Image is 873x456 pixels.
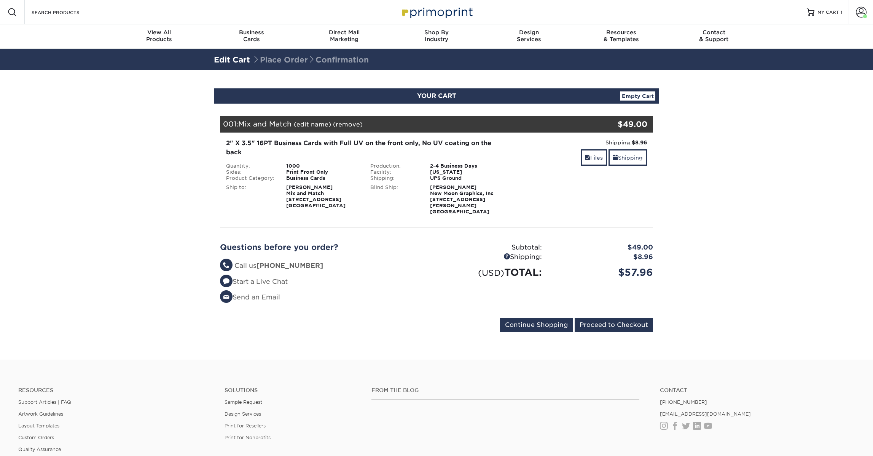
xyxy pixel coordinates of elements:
[371,387,639,394] h4: From the Blog
[280,163,365,169] div: 1000
[294,121,331,128] a: (edit name)
[390,29,483,43] div: Industry
[575,24,667,49] a: Resources& Templates
[575,318,653,332] input: Proceed to Checkout
[18,435,54,440] a: Custom Orders
[436,243,548,253] div: Subtotal:
[548,243,659,253] div: $49.00
[632,139,647,146] strong: $8.96
[225,411,261,417] a: Design Services
[113,29,206,36] span: View All
[667,24,760,49] a: Contact& Support
[220,184,280,209] div: Ship to:
[483,29,575,43] div: Services
[817,9,839,16] span: MY CART
[220,293,280,301] a: Send an Email
[256,262,323,269] strong: [PHONE_NUMBER]
[113,29,206,43] div: Products
[214,55,250,64] a: Edit Cart
[286,184,346,208] strong: [PERSON_NAME] Mix and Match [STREET_ADDRESS] [GEOGRAPHIC_DATA]
[220,175,280,181] div: Product Category:
[500,318,573,332] input: Continue Shopping
[18,411,63,417] a: Artwork Guidelines
[280,169,365,175] div: Print Front Only
[365,169,425,175] div: Facility:
[667,29,760,43] div: & Support
[365,184,425,215] div: Blind Ship:
[660,411,751,417] a: [EMAIL_ADDRESS][DOMAIN_NAME]
[430,184,494,214] strong: [PERSON_NAME] New Moon Graphics, Inc [STREET_ADDRESS][PERSON_NAME] [GEOGRAPHIC_DATA]
[298,29,390,43] div: Marketing
[18,399,71,405] a: Support Articles | FAQ
[298,24,390,49] a: Direct MailMarketing
[613,155,618,161] span: shipping
[548,252,659,262] div: $8.96
[220,163,280,169] div: Quantity:
[424,175,508,181] div: UPS Ground
[113,24,206,49] a: View AllProducts
[424,169,508,175] div: [US_STATE]
[18,446,61,452] a: Quality Assurance
[575,29,667,43] div: & Templates
[225,399,262,405] a: Sample Request
[483,24,575,49] a: DesignServices
[514,139,647,146] div: Shipping:
[424,163,508,169] div: 2-4 Business Days
[220,243,431,252] h2: Questions before you order?
[298,29,390,36] span: Direct Mail
[18,387,213,394] h4: Resources
[585,155,590,161] span: files
[225,435,271,440] a: Print for Nonprofits
[581,149,607,166] a: Files
[667,29,760,36] span: Contact
[18,423,59,429] a: Layout Templates
[220,278,288,285] a: Start a Live Chat
[436,265,548,280] div: TOTAL:
[436,252,548,262] div: Shipping:
[206,29,298,36] span: Business
[365,163,425,169] div: Production:
[478,268,504,278] small: (USD)
[220,169,280,175] div: Sides:
[575,29,667,36] span: Resources
[398,4,475,20] img: Primoprint
[548,265,659,280] div: $57.96
[660,399,707,405] a: [PHONE_NUMBER]
[31,8,105,17] input: SEARCH PRODUCTS.....
[220,116,581,133] div: 001:
[390,29,483,36] span: Shop By
[581,118,647,130] div: $49.00
[206,24,298,49] a: BusinessCards
[206,29,298,43] div: Cards
[841,10,843,15] span: 1
[620,91,655,101] a: Empty Cart
[483,29,575,36] span: Design
[225,423,266,429] a: Print for Resellers
[609,149,647,166] a: Shipping
[660,387,855,394] a: Contact
[252,55,369,64] span: Place Order Confirmation
[280,175,365,181] div: Business Cards
[365,175,425,181] div: Shipping:
[417,92,456,99] span: YOUR CART
[226,139,503,157] div: 2" X 3.5" 16PT Business Cards with Full UV on the front only, No UV coating on the back
[220,261,431,271] li: Call us
[238,120,292,128] span: Mix and Match
[333,121,363,128] a: (remove)
[225,387,360,394] h4: Solutions
[390,24,483,49] a: Shop ByIndustry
